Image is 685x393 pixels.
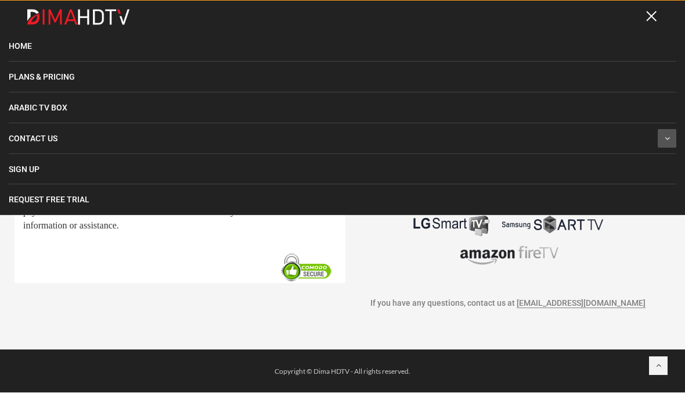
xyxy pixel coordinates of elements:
span: Request Free Trial [9,195,89,205]
span: Home [9,42,32,51]
span: Arabic TV Box [9,103,67,113]
span: If you have any questions, contact us at [370,299,646,308]
a: Contact Us [9,124,653,154]
span: Sign Up [9,165,39,174]
span: We are in the process of transitioning to a new payment provider and, as a result, are unable to ... [23,179,332,231]
a: Home [9,31,676,62]
a: Sign Up [9,155,676,185]
a: Plans & Pricing [9,62,676,92]
a: Arabic TV Box [9,93,676,123]
span: Contact Us [9,134,57,144]
div: Copyright © Dima HDTV - All rights reserved. [3,365,682,379]
a: Back to top [649,357,668,376]
span: Plans & Pricing [9,73,75,82]
img: Dima HDTV [26,9,131,26]
a: Request Free Trial [9,185,676,215]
